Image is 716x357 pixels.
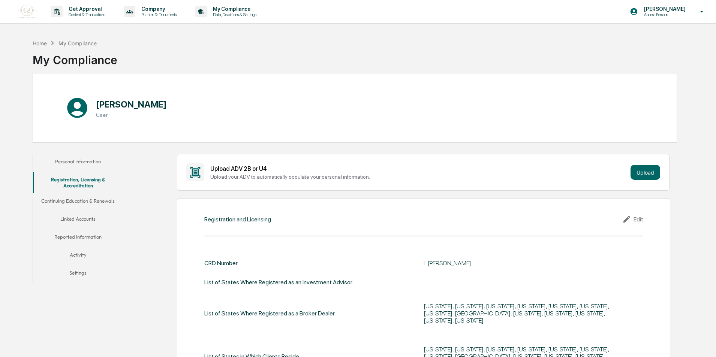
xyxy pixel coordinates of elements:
div: Edit [622,215,643,224]
button: Upload [631,165,660,180]
p: My Compliance [207,6,260,12]
button: Activity [33,247,123,265]
button: Continuing Education & Renewals [33,193,123,211]
div: Upload your ADV to automatically populate your personal information. [210,174,628,180]
img: logo [18,5,36,18]
button: Linked Accounts [33,211,123,229]
p: Data, Deadlines & Settings [207,12,260,17]
div: secondary tabs example [33,154,123,283]
div: [US_STATE], [US_STATE], [US_STATE], [US_STATE], [US_STATE], [US_STATE], [US_STATE], [GEOGRAPHIC_D... [424,303,611,324]
button: Reported Information [33,229,123,247]
div: List of States Where Registered as a Broker Dealer [204,298,335,329]
div: CRD Number [204,260,238,267]
div: Upload ADV 2B or U4 [210,165,628,172]
h3: User [96,112,167,118]
p: Access Persons [638,12,689,17]
div: Registration and Licensing [204,216,271,223]
p: Policies & Documents [135,12,180,17]
div: List of States Where Registered as an Investment Advisor [204,279,352,286]
p: Content & Transactions [63,12,109,17]
button: Settings [33,265,123,283]
div: L [PERSON_NAME] [424,260,611,267]
h1: [PERSON_NAME] [96,99,167,110]
div: Home [33,40,47,46]
button: Registration, Licensing & Accreditation [33,172,123,193]
p: [PERSON_NAME] [638,6,689,12]
p: Get Approval [63,6,109,12]
p: Company [135,6,180,12]
div: My Compliance [58,40,97,46]
button: Personal Information [33,154,123,172]
div: My Compliance [33,47,117,67]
